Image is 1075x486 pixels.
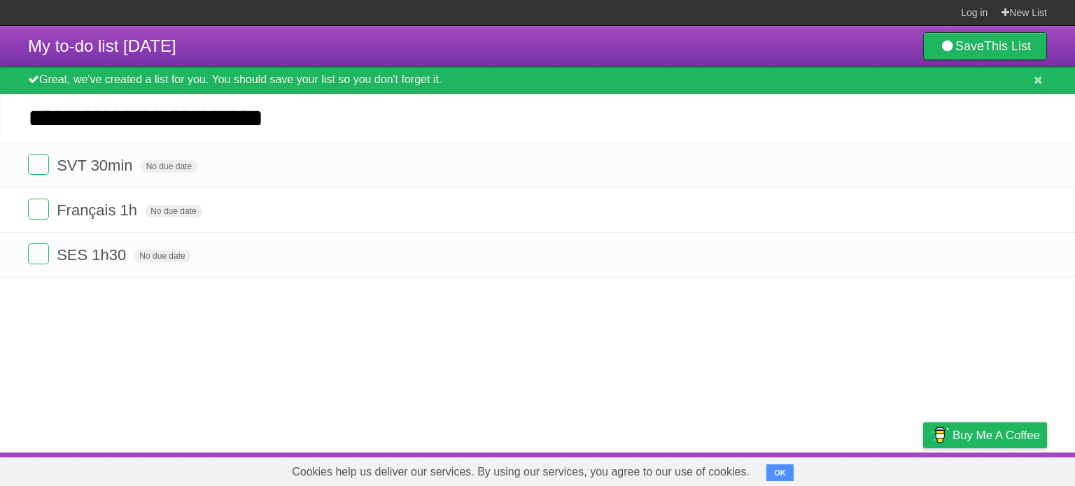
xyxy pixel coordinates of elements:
span: Cookies help us deliver our services. By using our services, you agree to our use of cookies. [278,458,764,486]
a: Privacy [905,456,941,483]
span: No due date [141,160,197,173]
span: Français 1h [57,201,141,219]
span: My to-do list [DATE] [28,36,176,55]
a: Buy me a coffee [923,422,1047,448]
a: SaveThis List [923,32,1047,60]
label: Done [28,243,49,264]
a: Terms [857,456,888,483]
a: Suggest a feature [959,456,1047,483]
span: Buy me a coffee [953,423,1040,448]
label: Done [28,199,49,220]
span: SVT 30min [57,157,136,174]
button: OK [766,464,794,481]
a: Developers [783,456,840,483]
span: No due date [145,205,202,217]
label: Done [28,154,49,175]
b: This List [984,39,1031,53]
span: No due date [134,250,190,262]
img: Buy me a coffee [930,423,949,447]
span: SES 1h30 [57,246,129,264]
a: About [737,456,766,483]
